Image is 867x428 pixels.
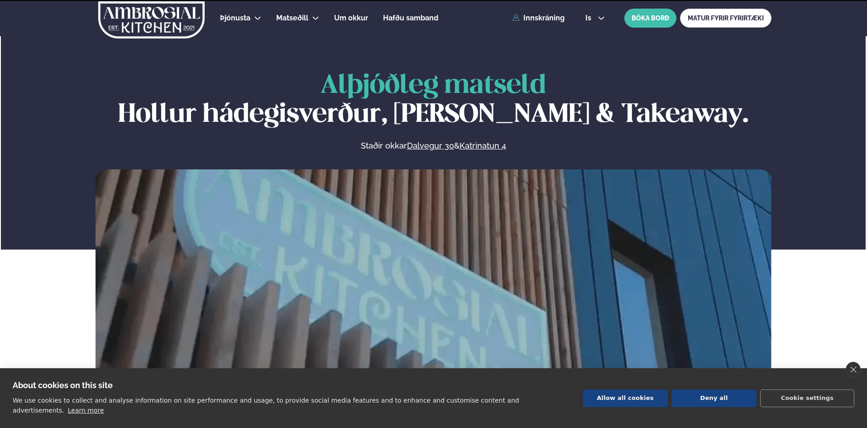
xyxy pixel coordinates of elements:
button: is [578,14,612,22]
a: Dalvegur 30 [407,140,454,151]
a: Learn more [68,407,104,414]
span: Hafðu samband [383,14,438,22]
h1: Hollur hádegisverður, [PERSON_NAME] & Takeaway. [96,72,771,130]
span: Alþjóðleg matseld [321,73,546,98]
span: is [585,14,594,22]
a: Matseðill [276,13,308,24]
button: Deny all [671,390,757,407]
a: Katrinatun 4 [460,140,506,151]
a: Um okkur [334,13,368,24]
span: Matseðill [276,14,308,22]
a: Innskráning [513,14,565,22]
button: Cookie settings [760,390,854,407]
strong: About cookies on this site [13,380,113,390]
a: Þjónusta [220,13,250,24]
span: Um okkur [334,14,368,22]
a: MATUR FYRIR FYRIRTÆKI [680,9,771,28]
img: logo [97,1,206,38]
p: Staðir okkar & [262,140,604,151]
button: BÓKA BORÐ [624,9,676,28]
button: Allow all cookies [583,390,668,407]
a: close [846,362,861,377]
p: We use cookies to collect and analyse information on site performance and usage, to provide socia... [13,397,519,414]
span: Þjónusta [220,14,250,22]
a: Hafðu samband [383,13,438,24]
